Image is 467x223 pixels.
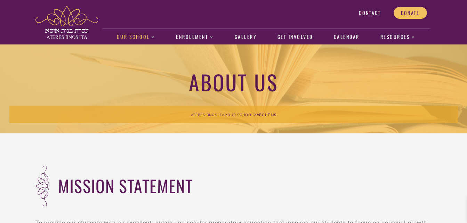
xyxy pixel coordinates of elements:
a: Our School [227,111,253,117]
h2: mission statement [58,161,432,210]
div: > > [9,106,458,123]
a: Donate [394,7,427,19]
h1: About us [9,69,458,95]
span: Contact [359,10,381,16]
img: ateres [35,6,98,39]
a: Our School [113,29,159,45]
span: Our School [227,113,253,117]
a: Enrollment [172,29,217,45]
span: Ateres Bnos Ita [191,113,225,117]
span: About us [257,113,276,117]
a: Ateres Bnos Ita [191,111,225,117]
a: Gallery [231,29,260,45]
span: Donate [401,10,420,16]
a: Resources [377,29,419,45]
a: Contact [352,7,388,19]
a: Calendar [330,29,363,45]
a: Get Involved [274,29,316,45]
